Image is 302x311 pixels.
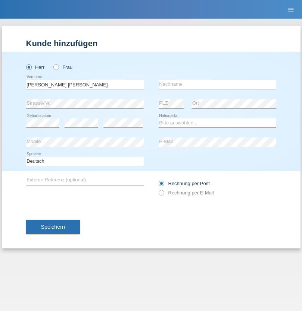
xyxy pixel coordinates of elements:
label: Herr [26,64,45,70]
a: menu [283,7,298,12]
input: Herr [26,64,31,69]
input: Rechnung per Post [159,181,164,190]
h1: Kunde hinzufügen [26,39,276,48]
label: Rechnung per E-Mail [159,190,214,196]
button: Speichern [26,220,80,234]
span: Speichern [41,224,65,230]
i: menu [287,6,295,13]
input: Frau [53,64,58,69]
label: Rechnung per Post [159,181,210,186]
input: Rechnung per E-Mail [159,190,164,199]
label: Frau [53,64,72,70]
